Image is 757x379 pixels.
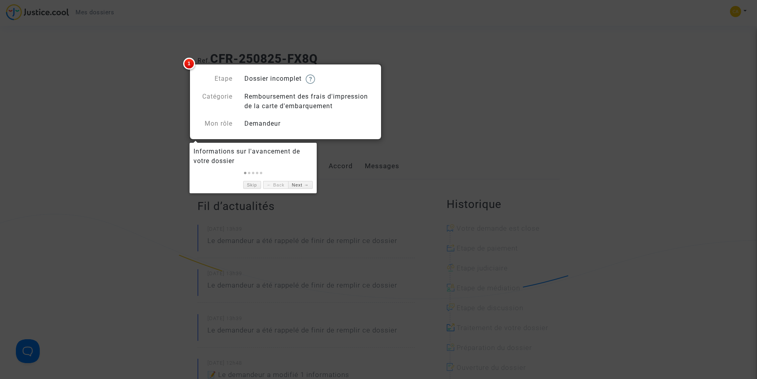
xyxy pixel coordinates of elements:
img: help.svg [306,74,315,84]
span: 1 [183,58,195,70]
a: ← Back [263,181,288,189]
div: Dossier incomplet [238,74,379,84]
div: Remboursement des frais d'impression de la carte d'embarquement [238,92,379,111]
div: Informations sur l'avancement de votre dossier [194,147,313,166]
a: Skip [243,181,261,189]
div: Catégorie [192,92,238,111]
a: Next → [288,181,313,189]
div: Etape [192,74,238,84]
div: Mon rôle [192,119,238,128]
div: Demandeur [238,119,379,128]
